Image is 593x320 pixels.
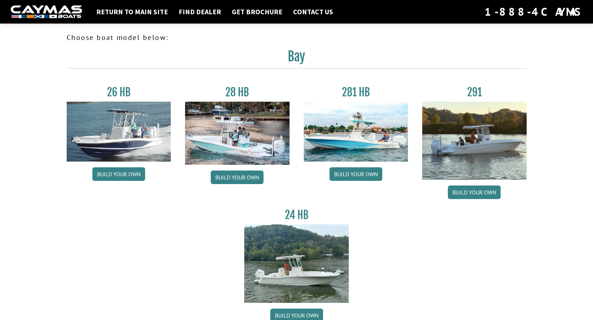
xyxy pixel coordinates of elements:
h3: 291 [422,86,527,99]
a: Build your own [211,171,264,184]
h3: 28 HB [185,86,290,99]
a: Find Dealer [175,7,225,16]
a: Build your own [448,186,501,199]
a: Get Brochure [228,7,286,16]
img: white-logo-c9c8dbefe5ff5ceceb0f0178aa75bf4bb51f6bca0971e226c86eb53dfe498488.png [11,5,82,19]
img: 24_HB_thumbnail.jpg [244,224,349,303]
div: 1-888-4CAYMAS [485,4,582,20]
a: Build your own [92,167,145,181]
h2: Bay [67,49,527,68]
img: 28-hb-twin.jpg [304,102,408,162]
a: Contact Us [290,7,337,16]
h3: 281 HB [304,86,408,99]
h3: 24 HB [244,208,349,222]
a: Build your own [329,167,382,181]
img: 28_hb_thumbnail_for_caymas_connect.jpg [185,102,290,165]
img: 291_Thumbnail.jpg [422,102,527,180]
img: 26_new_photo_resized.jpg [67,102,171,162]
h3: 26 HB [67,86,171,99]
p: Choose boat model below: [67,32,527,43]
a: Return to main site [93,7,172,16]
